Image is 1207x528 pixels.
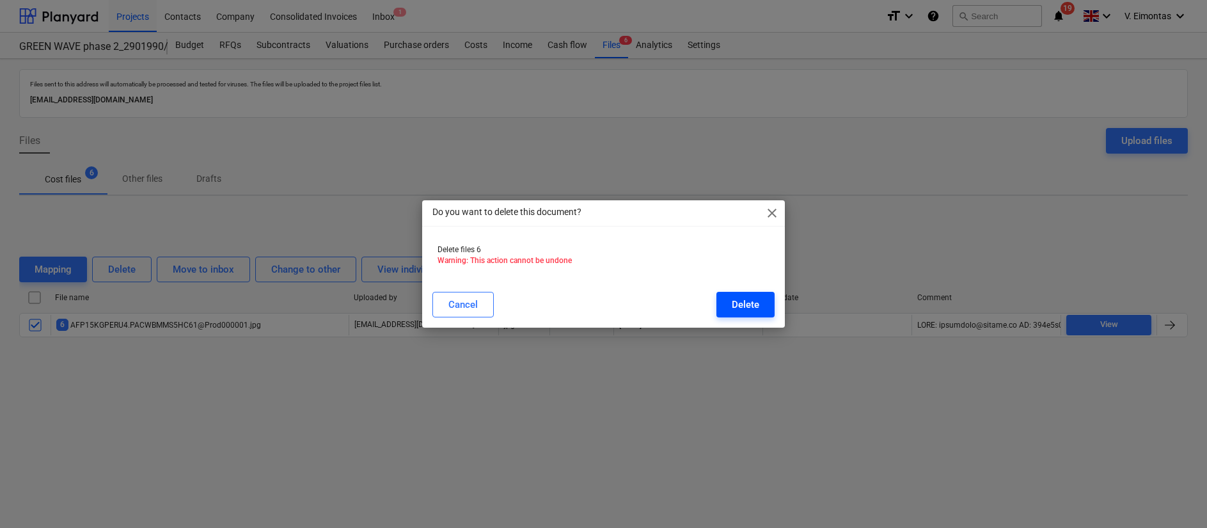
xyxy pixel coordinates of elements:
[1143,467,1207,528] iframe: Chat Widget
[432,292,494,317] button: Cancel
[448,296,478,313] div: Cancel
[438,255,769,266] p: Warning: This action cannot be undone
[716,292,775,317] button: Delete
[432,205,581,219] p: Do you want to delete this document?
[438,244,769,255] p: Delete files 6
[732,296,759,313] div: Delete
[764,205,780,221] span: close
